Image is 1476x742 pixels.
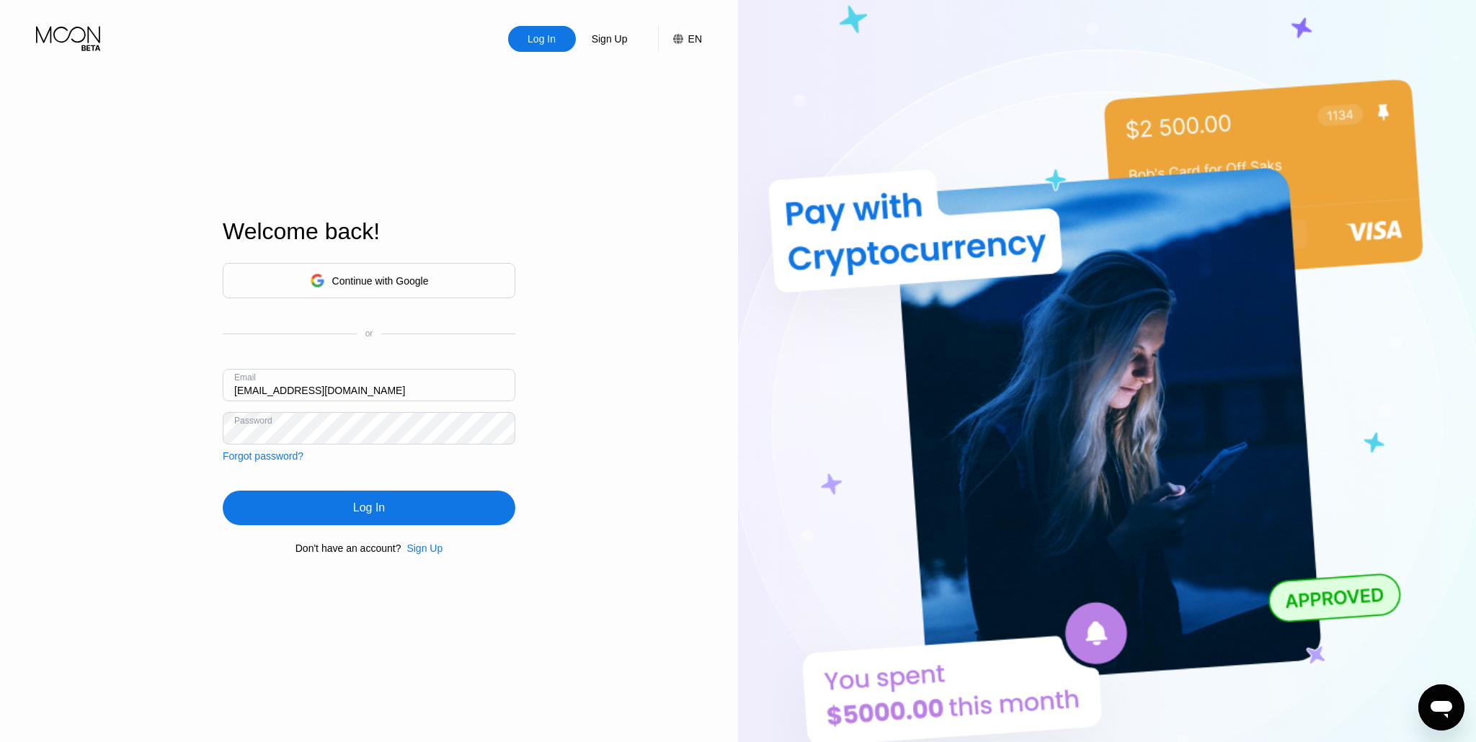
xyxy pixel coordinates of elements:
[295,542,401,554] div: Don't have an account?
[1418,684,1464,730] iframe: Button to launch messaging window
[223,263,515,298] div: Continue with Google
[353,501,385,515] div: Log In
[401,542,443,554] div: Sign Up
[223,450,303,462] div: Forgot password?
[234,372,256,383] div: Email
[590,32,629,46] div: Sign Up
[576,26,644,52] div: Sign Up
[223,218,515,245] div: Welcome back!
[658,26,702,52] div: EN
[526,32,557,46] div: Log In
[406,542,443,554] div: Sign Up
[223,491,515,525] div: Log In
[365,328,373,339] div: or
[508,26,576,52] div: Log In
[332,275,429,287] div: Continue with Google
[688,33,702,45] div: EN
[234,416,272,426] div: Password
